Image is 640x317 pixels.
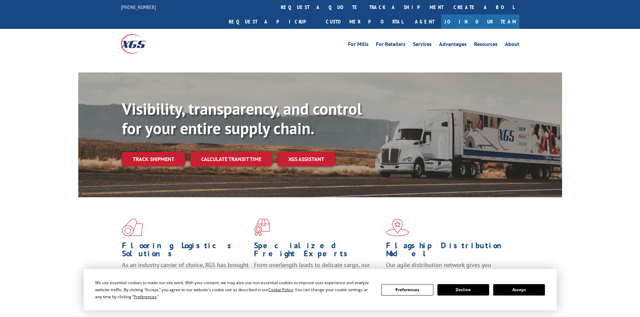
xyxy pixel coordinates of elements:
a: Advantages [439,42,467,49]
img: xgs-icon-total-supply-chain-intelligence-red [122,219,143,236]
a: XGS ASSISTANT [278,152,335,166]
h1: Specialized Freight Experts [254,242,381,261]
a: Agent [408,14,441,29]
a: Calculate transit time [190,152,272,166]
a: Request a pickup [224,14,321,29]
div: We use essential cookies to make our site work. With your consent, we may also use non-essential ... [95,279,373,300]
button: Preferences [381,284,433,296]
b: Visibility, transparency, and control for your entire supply chain. [122,98,362,139]
a: Resources [474,42,498,49]
a: Track shipment [122,152,185,166]
button: Decline [437,284,489,296]
button: Accept [493,284,545,296]
a: Services [413,42,432,49]
a: Join Our Team [441,14,519,29]
a: For Retailers [376,42,406,49]
span: Cookie Policy [268,287,293,293]
p: From overlength loads to delicate cargo, our experienced staff knows the best way to move your fr... [254,261,381,291]
div: Cookie Consent Prompt [84,269,557,310]
span: Preferences [134,294,157,300]
span: As an industry carrier of choice, XGS has brought innovation and dedication to flooring logistics... [122,261,249,285]
img: xgs-icon-focused-on-flooring-red [254,219,270,236]
img: xgs-icon-flagship-distribution-model-red [386,219,409,236]
a: [PHONE_NUMBER] [121,4,156,10]
a: Customer Portal [321,14,408,29]
span: Our agile distribution network gives you nationwide inventory management on demand. [386,261,510,277]
a: About [505,42,519,49]
h1: Flooring Logistics Solutions [122,242,249,261]
a: For Mills [348,42,369,49]
h1: Flagship Distribution Model [386,242,513,261]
